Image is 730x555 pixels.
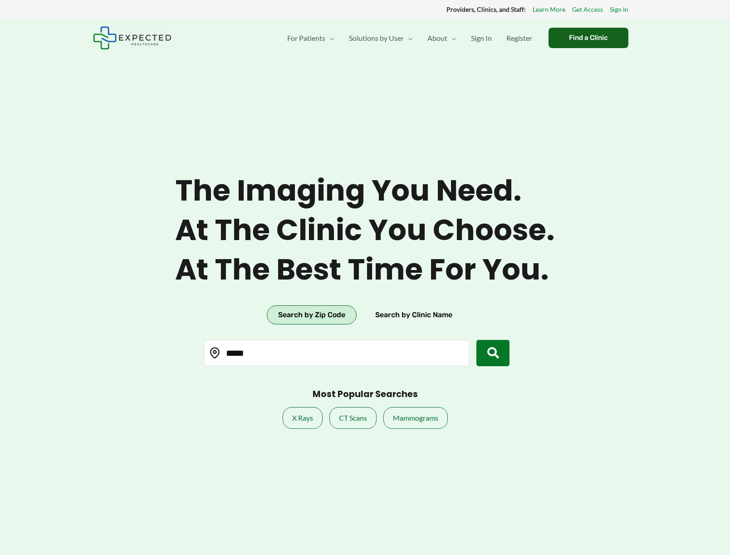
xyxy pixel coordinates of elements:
a: Mammograms [383,407,448,429]
h3: Most Popular Searches [313,389,418,400]
a: Learn More [533,4,565,15]
span: Menu Toggle [325,22,334,54]
span: Menu Toggle [447,22,456,54]
img: Expected Healthcare Logo - side, dark font, small [93,26,171,49]
span: Menu Toggle [404,22,413,54]
button: Search by Clinic Name [364,305,464,324]
a: AboutMenu Toggle [420,22,464,54]
a: X Rays [283,407,323,429]
a: CT Scans [329,407,377,429]
button: Search by Zip Code [267,305,357,324]
a: Solutions by UserMenu Toggle [342,22,420,54]
a: Register [499,22,539,54]
nav: Primary Site Navigation [280,22,539,54]
span: Sign In [471,22,492,54]
span: Register [506,22,532,54]
span: About [427,22,447,54]
span: The imaging you need. [175,173,555,208]
a: Sign In [610,4,628,15]
span: At the clinic you choose. [175,213,555,248]
a: Find a Clinic [549,28,628,48]
a: Get Access [572,4,603,15]
a: Sign In [464,22,499,54]
span: At the best time for you. [175,252,555,287]
strong: Providers, Clinics, and Staff: [446,5,526,13]
img: Location pin [209,347,221,359]
span: Solutions by User [349,22,404,54]
a: For PatientsMenu Toggle [280,22,342,54]
span: For Patients [287,22,325,54]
